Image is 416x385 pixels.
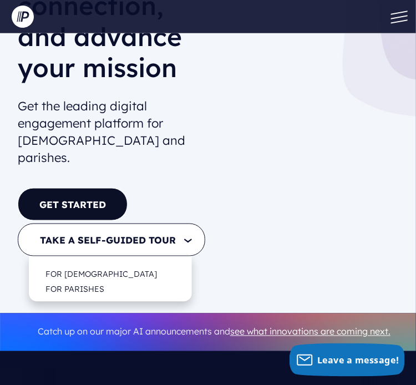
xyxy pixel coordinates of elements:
[230,326,390,337] a: see what innovations are coming next.
[290,343,405,377] button: Leave a message!
[18,321,410,344] p: Catch up on our major AI announcements and
[18,93,205,170] h2: Get the leading digital engagement platform for [DEMOGRAPHIC_DATA] and parishes.
[34,276,115,303] a: FOR PARISHES
[18,224,205,256] button: TAKE A SELF-GUIDED TOUR
[317,354,399,366] span: Leave a message!
[18,188,128,221] a: GET STARTED
[34,261,168,287] a: FOR [DEMOGRAPHIC_DATA]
